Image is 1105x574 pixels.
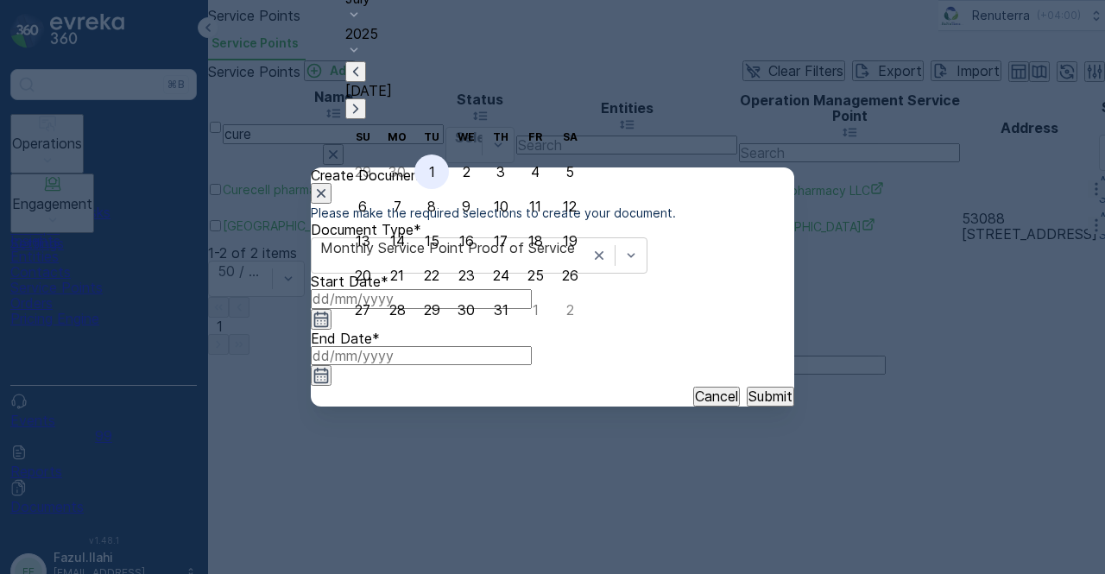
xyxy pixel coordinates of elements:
[311,205,794,222] p: Please make the required selections to create your document.
[533,302,539,318] div: 1
[429,164,435,180] div: 1
[311,289,532,308] input: dd/mm/yyyy
[527,268,544,283] div: 25
[424,302,440,318] div: 29
[388,164,406,180] div: 30
[356,233,370,249] div: 13
[320,240,575,255] div: Monthly Service Point Proof of Service
[458,268,475,283] div: 23
[311,273,381,290] label: Start Date
[494,199,508,214] div: 10
[462,199,470,214] div: 9
[345,83,587,98] p: [DATE]
[748,388,792,404] p: Submit
[493,268,509,283] div: 24
[311,330,372,347] label: End Date
[390,233,405,249] div: 14
[566,302,574,318] div: 2
[355,164,371,180] div: 29
[531,164,540,180] div: 4
[355,302,370,318] div: 27
[563,199,577,214] div: 12
[311,221,414,238] label: Document Type
[496,164,505,180] div: 3
[380,120,414,155] th: Monday
[311,167,794,183] p: Create Document
[747,387,794,406] button: Submit
[311,346,532,365] input: dd/mm/yyyy
[390,268,404,283] div: 21
[483,120,518,155] th: Thursday
[389,302,406,318] div: 28
[345,26,587,41] p: 2025
[424,268,439,283] div: 22
[518,120,552,155] th: Friday
[449,120,483,155] th: Wednesday
[425,233,439,249] div: 15
[563,233,578,249] div: 19
[528,233,543,249] div: 18
[552,120,587,155] th: Saturday
[695,388,738,404] p: Cancel
[565,164,574,180] div: 5
[394,199,401,214] div: 7
[358,199,367,214] div: 6
[494,233,508,249] div: 17
[414,120,449,155] th: Tuesday
[355,268,371,283] div: 20
[463,164,470,180] div: 2
[693,387,740,406] button: Cancel
[529,199,541,214] div: 11
[458,302,475,318] div: 30
[345,120,380,155] th: Sunday
[562,268,578,283] div: 26
[459,233,474,249] div: 16
[427,199,436,214] div: 8
[494,302,508,318] div: 31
